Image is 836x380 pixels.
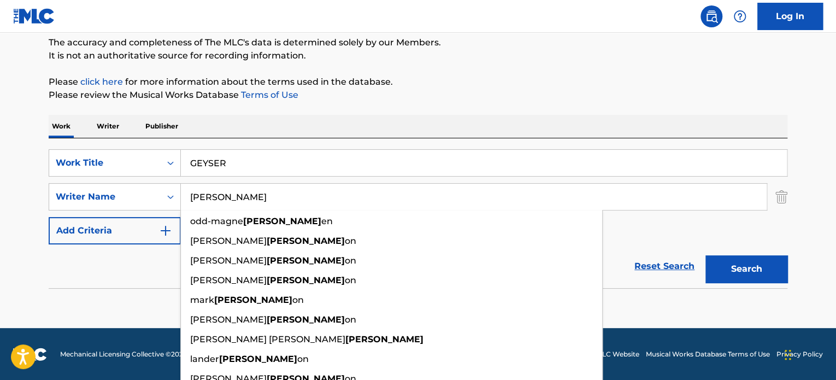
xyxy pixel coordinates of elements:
[190,354,219,364] span: lander
[60,349,187,359] span: Mechanical Licensing Collective © 2025
[705,255,787,283] button: Search
[757,3,823,30] a: Log In
[49,36,787,49] p: The accuracy and completeness of The MLC's data is determined solely by our Members.
[267,314,345,325] strong: [PERSON_NAME]
[700,5,722,27] a: Public Search
[49,149,787,288] form: Search Form
[49,89,787,102] p: Please review the Musical Works Database
[56,156,154,169] div: Work Title
[267,255,345,266] strong: [PERSON_NAME]
[190,275,267,285] span: [PERSON_NAME]
[292,295,304,305] span: on
[190,216,243,226] span: odd-magne
[785,338,791,371] div: Drag
[190,295,214,305] span: mark
[93,115,122,138] p: Writer
[781,328,836,380] iframe: Chat Widget
[733,10,746,23] img: help
[321,216,333,226] span: en
[629,254,700,278] a: Reset Search
[267,236,345,246] strong: [PERSON_NAME]
[13,8,55,24] img: MLC Logo
[159,224,172,237] img: 9d2ae6d4665cec9f34b9.svg
[705,10,718,23] img: search
[219,354,297,364] strong: [PERSON_NAME]
[49,49,787,62] p: It is not an authoritative source for recording information.
[345,334,423,344] strong: [PERSON_NAME]
[190,236,267,246] span: [PERSON_NAME]
[190,334,345,344] span: [PERSON_NAME] [PERSON_NAME]
[56,190,154,203] div: Writer Name
[239,90,298,100] a: Terms of Use
[776,349,823,359] a: Privacy Policy
[345,236,356,246] span: on
[243,216,321,226] strong: [PERSON_NAME]
[142,115,181,138] p: Publisher
[80,77,123,87] a: click here
[267,275,345,285] strong: [PERSON_NAME]
[13,348,47,361] img: logo
[49,75,787,89] p: Please for more information about the terms used in the database.
[49,115,74,138] p: Work
[190,314,267,325] span: [PERSON_NAME]
[49,217,181,244] button: Add Criteria
[646,349,770,359] a: Musical Works Database Terms of Use
[190,255,267,266] span: [PERSON_NAME]
[582,349,639,359] a: The MLC Website
[729,5,751,27] div: Help
[345,255,356,266] span: on
[345,275,356,285] span: on
[214,295,292,305] strong: [PERSON_NAME]
[297,354,309,364] span: on
[775,183,787,211] img: Delete Criterion
[345,314,356,325] span: on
